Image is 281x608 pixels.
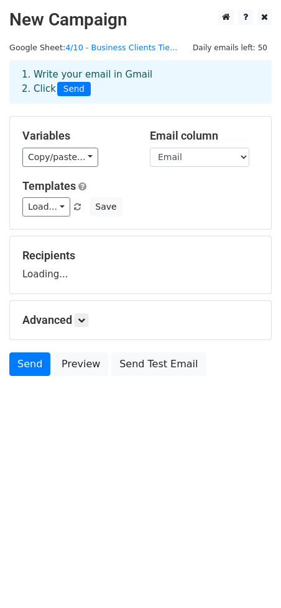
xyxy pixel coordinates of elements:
h2: New Campaign [9,9,272,30]
h5: Variables [22,129,131,143]
span: Daily emails left: 50 [188,41,272,55]
a: Templates [22,179,76,192]
div: Loading... [22,249,259,281]
div: 1. Write your email in Gmail 2. Click [12,68,269,96]
a: Daily emails left: 50 [188,43,272,52]
a: 4/10 - Business Clients Tie... [65,43,177,52]
button: Save [90,197,122,217]
small: Google Sheet: [9,43,177,52]
h5: Recipients [22,249,259,262]
a: Send Test Email [111,352,206,376]
a: Preview [53,352,108,376]
a: Send [9,352,50,376]
a: Load... [22,197,70,217]
a: Copy/paste... [22,148,98,167]
h5: Advanced [22,313,259,327]
h5: Email column [150,129,259,143]
span: Send [57,82,91,97]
